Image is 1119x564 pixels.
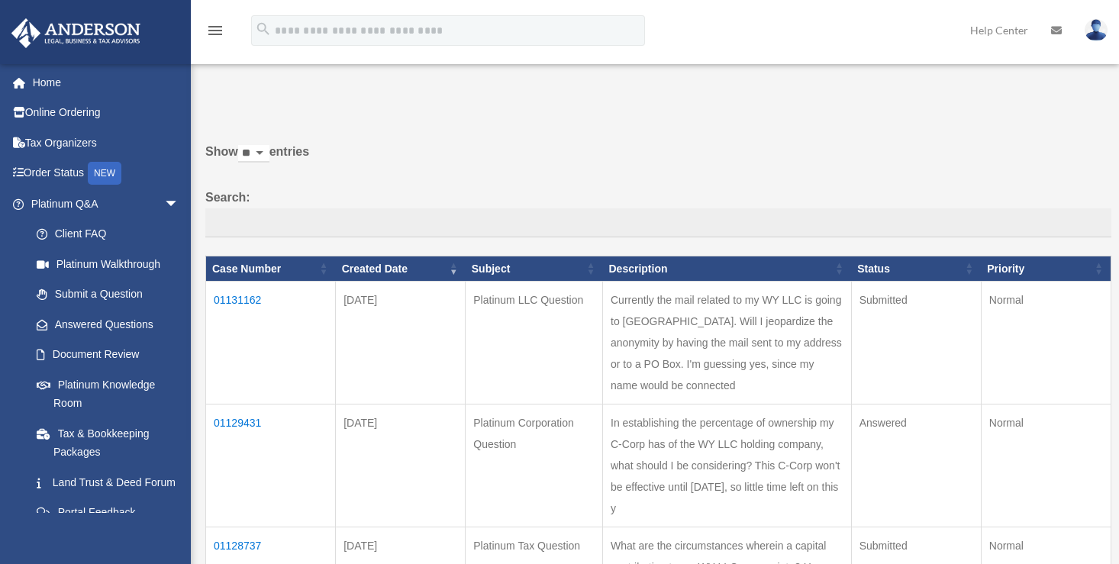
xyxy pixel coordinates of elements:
[206,256,336,282] th: Case Number: activate to sort column ascending
[851,282,981,404] td: Submitted
[206,404,336,527] td: 01129431
[21,249,195,279] a: Platinum Walkthrough
[7,18,145,48] img: Anderson Advisors Platinum Portal
[466,404,603,527] td: Platinum Corporation Question
[336,282,466,404] td: [DATE]
[21,340,195,370] a: Document Review
[205,187,1111,237] label: Search:
[21,309,187,340] a: Answered Questions
[206,21,224,40] i: menu
[981,282,1111,404] td: Normal
[238,145,269,163] select: Showentries
[255,21,272,37] i: search
[11,98,202,128] a: Online Ordering
[164,189,195,220] span: arrow_drop_down
[206,282,336,404] td: 01131162
[21,498,195,528] a: Portal Feedback
[603,282,852,404] td: Currently the mail related to my WY LLC is going to [GEOGRAPHIC_DATA]. Will I jeopardize the anon...
[88,162,121,185] div: NEW
[11,158,202,189] a: Order StatusNEW
[603,404,852,527] td: In establishing the percentage of ownership my C-Corp has of the WY LLC holding company, what sho...
[1085,19,1108,41] img: User Pic
[851,256,981,282] th: Status: activate to sort column ascending
[21,467,195,498] a: Land Trust & Deed Forum
[11,127,202,158] a: Tax Organizers
[205,141,1111,178] label: Show entries
[206,27,224,40] a: menu
[11,67,202,98] a: Home
[981,256,1111,282] th: Priority: activate to sort column ascending
[851,404,981,527] td: Answered
[466,256,603,282] th: Subject: activate to sort column ascending
[205,208,1111,237] input: Search:
[21,369,195,418] a: Platinum Knowledge Room
[21,279,195,310] a: Submit a Question
[21,418,195,467] a: Tax & Bookkeeping Packages
[21,219,195,250] a: Client FAQ
[11,189,195,219] a: Platinum Q&Aarrow_drop_down
[603,256,852,282] th: Description: activate to sort column ascending
[336,404,466,527] td: [DATE]
[336,256,466,282] th: Created Date: activate to sort column ascending
[981,404,1111,527] td: Normal
[466,282,603,404] td: Platinum LLC Question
